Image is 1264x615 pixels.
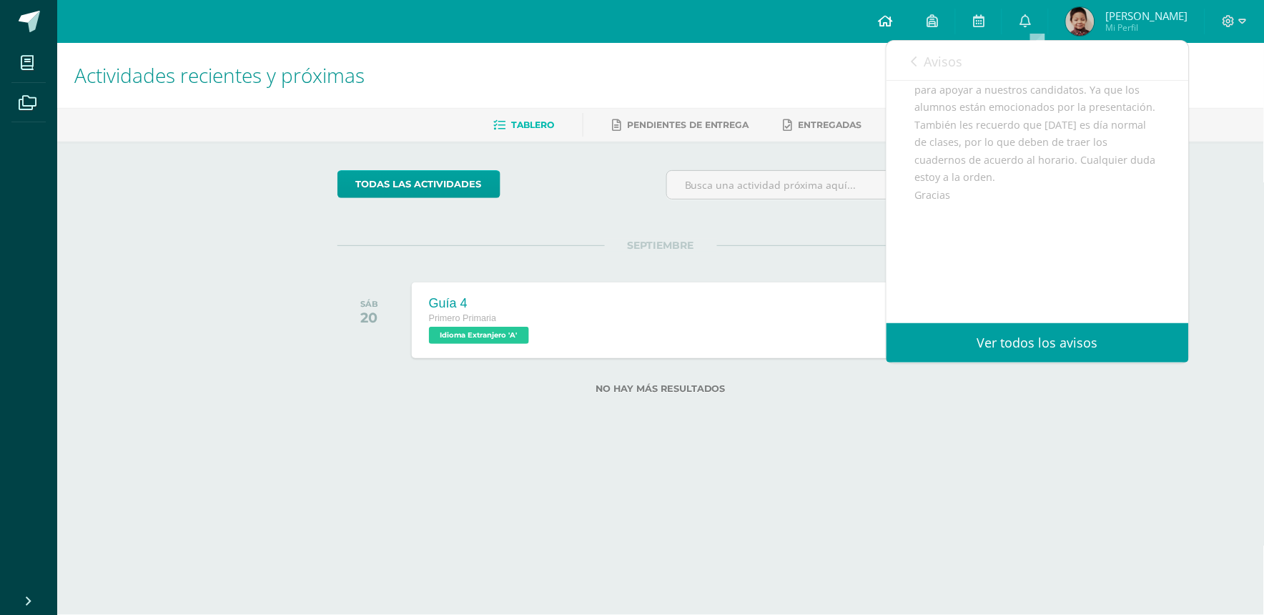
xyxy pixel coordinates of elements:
[1066,7,1095,36] img: 26130e2d8fb731118a17b668667ea6a0.png
[511,119,554,130] span: Tablero
[612,114,749,137] a: Pendientes de entrega
[1105,9,1188,23] span: [PERSON_NAME]
[799,119,862,130] span: Entregadas
[337,170,500,198] a: todas las Actividades
[887,323,1189,363] a: Ver todos los avisos
[627,119,749,130] span: Pendientes de entrega
[360,299,378,309] div: SÁB
[429,313,496,323] span: Primero Primaria
[924,53,963,70] span: Avisos
[605,239,717,252] span: SEPTIEMBRE
[337,383,984,394] label: No hay más resultados
[74,62,365,89] span: Actividades recientes y próximas
[1105,21,1188,34] span: Mi Perfil
[784,114,862,137] a: Entregadas
[360,309,378,326] div: 20
[429,296,533,311] div: Guía 4
[429,327,529,344] span: Idioma Extranjero 'A'
[667,171,984,199] input: Busca una actividad próxima aquí...
[493,114,554,137] a: Tablero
